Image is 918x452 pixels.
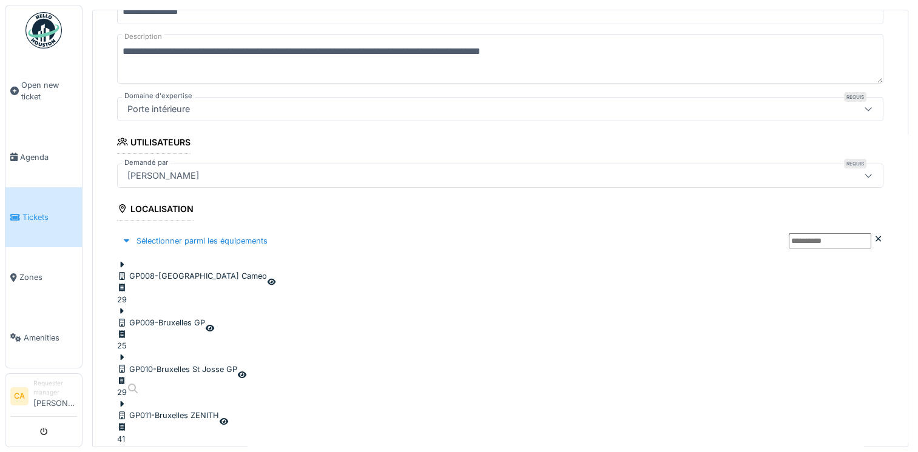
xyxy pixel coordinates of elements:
div: 29 [117,387,132,398]
a: Tickets [5,187,82,247]
div: GP011-Bruxelles ZENITH [117,410,219,421]
a: Zones [5,247,82,307]
div: GP009-Bruxelles GP [117,317,205,328]
a: Open new ticket [5,55,82,127]
a: Agenda [5,127,82,187]
div: Requester manager [33,379,77,397]
label: Description [122,29,164,44]
div: 41 [117,433,132,445]
div: Porte intérieure [123,102,195,116]
span: Zones [19,271,77,283]
div: Requis [844,92,866,102]
a: CA Requester manager[PERSON_NAME] [10,379,77,417]
div: [PERSON_NAME] [123,169,204,182]
div: Requis [844,159,866,168]
div: Utilisateurs [117,133,191,154]
span: Amenities [24,332,77,344]
div: 25 [117,340,132,351]
li: [PERSON_NAME] [33,379,77,414]
div: Sélectionner parmi les équipements [117,233,272,249]
span: Tickets [22,211,77,223]
img: Badge_color-CXgf-gQk.svg [25,12,62,48]
span: Open new ticket [21,79,77,102]
div: 29 [117,294,132,305]
div: Localisation [117,200,194,221]
span: Agenda [20,151,77,163]
div: GP008-[GEOGRAPHIC_DATA] Cameo [117,270,267,282]
a: Amenities [5,308,82,368]
li: CA [10,387,29,405]
label: Domaine d'expertise [122,91,195,101]
label: Demandé par [122,158,170,168]
div: GP010-Bruxelles St Josse GP [117,364,237,375]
